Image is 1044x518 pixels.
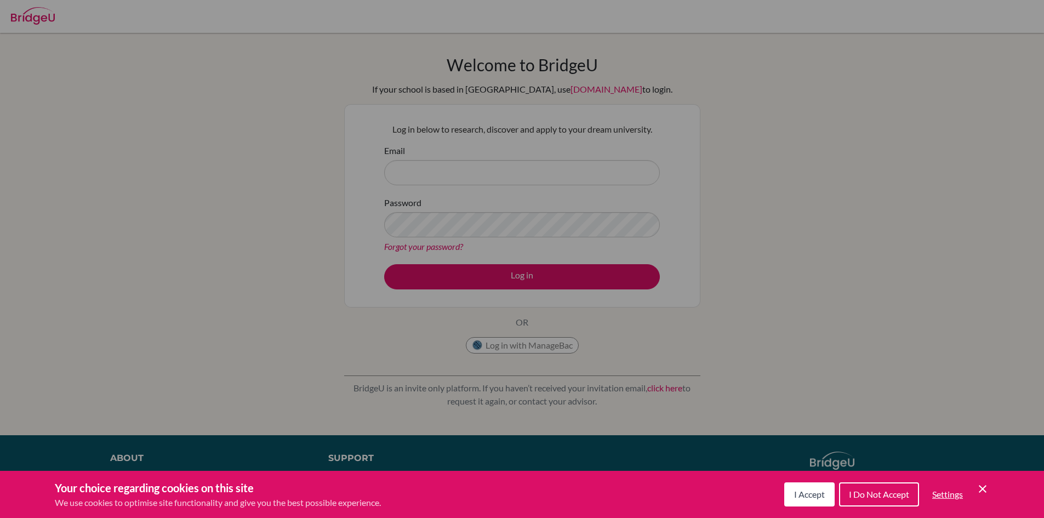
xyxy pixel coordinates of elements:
button: I Accept [784,482,835,506]
p: We use cookies to optimise site functionality and give you the best possible experience. [55,496,381,509]
button: Settings [923,483,972,505]
button: Save and close [976,482,989,496]
span: Settings [932,489,963,499]
button: I Do Not Accept [839,482,919,506]
h3: Your choice regarding cookies on this site [55,480,381,496]
span: I Do Not Accept [849,489,909,499]
span: I Accept [794,489,825,499]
